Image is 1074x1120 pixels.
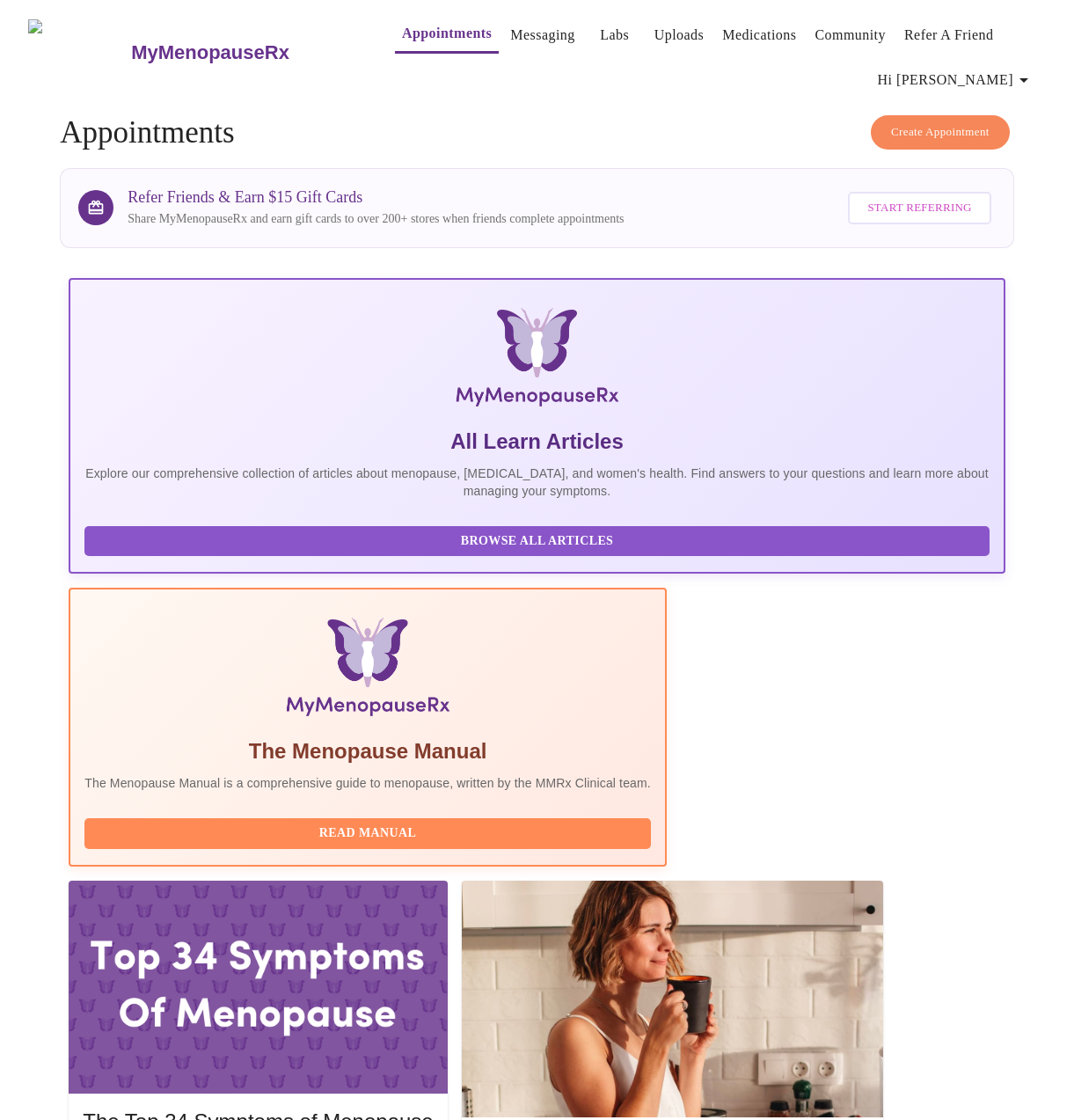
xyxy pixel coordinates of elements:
button: Community [807,18,893,53]
a: Messaging [510,23,574,48]
a: MyMenopauseRx [129,22,360,84]
span: Read Manual [102,823,633,845]
button: Refer a Friend [897,18,1001,53]
span: Browse All Articles [102,531,972,553]
h3: MyMenopauseRx [131,41,289,64]
img: Menopause Manual [174,618,560,723]
button: Appointments [395,16,499,54]
button: Messaging [503,18,581,53]
h5: All Learn Articles [84,428,990,456]
p: Share MyMenopauseRx and earn gift cards to over 200+ stores when friends complete appointments [128,210,624,228]
img: MyMenopauseRx Logo [225,308,849,414]
h4: Appointments [60,115,1014,150]
h5: The Menopause Manual [84,737,651,765]
a: Uploads [654,23,705,48]
span: Create Appointment [891,122,990,143]
a: Medications [722,23,796,48]
a: Start Referring [844,183,995,233]
h3: Refer Friends & Earn $15 Gift Cards [128,188,624,207]
span: Start Referring [867,198,971,218]
img: MyMenopauseRx Logo [28,19,129,85]
button: Browse All Articles [84,526,990,557]
button: Read Manual [84,818,651,849]
a: Labs [600,23,629,48]
a: Community [815,23,886,48]
a: Refer a Friend [904,23,994,48]
p: Explore our comprehensive collection of articles about menopause, [MEDICAL_DATA], and women's hea... [84,465,990,500]
span: Hi [PERSON_NAME] [878,68,1034,92]
a: Appointments [402,21,492,46]
button: Hi [PERSON_NAME] [871,62,1041,98]
a: Read Manual [84,824,655,839]
button: Medications [715,18,803,53]
p: The Menopause Manual is a comprehensive guide to menopause, written by the MMRx Clinical team. [84,774,651,792]
button: Uploads [647,18,712,53]
button: Create Appointment [871,115,1010,150]
a: Browse All Articles [84,532,994,547]
button: Start Referring [848,192,990,224]
button: Labs [587,18,643,53]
